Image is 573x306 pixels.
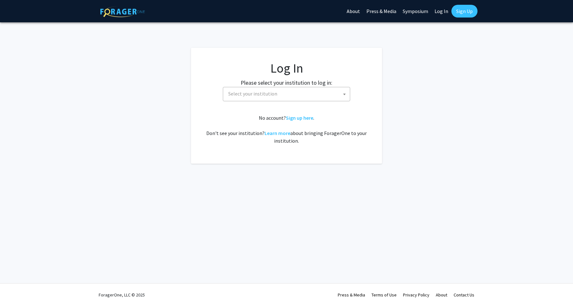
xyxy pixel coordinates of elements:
[223,87,350,101] span: Select your institution
[265,130,290,136] a: Learn more about bringing ForagerOne to your institution
[436,292,447,298] a: About
[204,60,369,76] h1: Log In
[454,292,474,298] a: Contact Us
[228,90,277,97] span: Select your institution
[226,87,350,100] span: Select your institution
[204,114,369,145] div: No account? . Don't see your institution? about bringing ForagerOne to your institution.
[241,78,332,87] label: Please select your institution to log in:
[403,292,429,298] a: Privacy Policy
[371,292,397,298] a: Terms of Use
[99,284,145,306] div: ForagerOne, LLC © 2025
[338,292,365,298] a: Press & Media
[286,115,313,121] a: Sign up here
[100,6,145,17] img: ForagerOne Logo
[451,5,478,18] a: Sign Up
